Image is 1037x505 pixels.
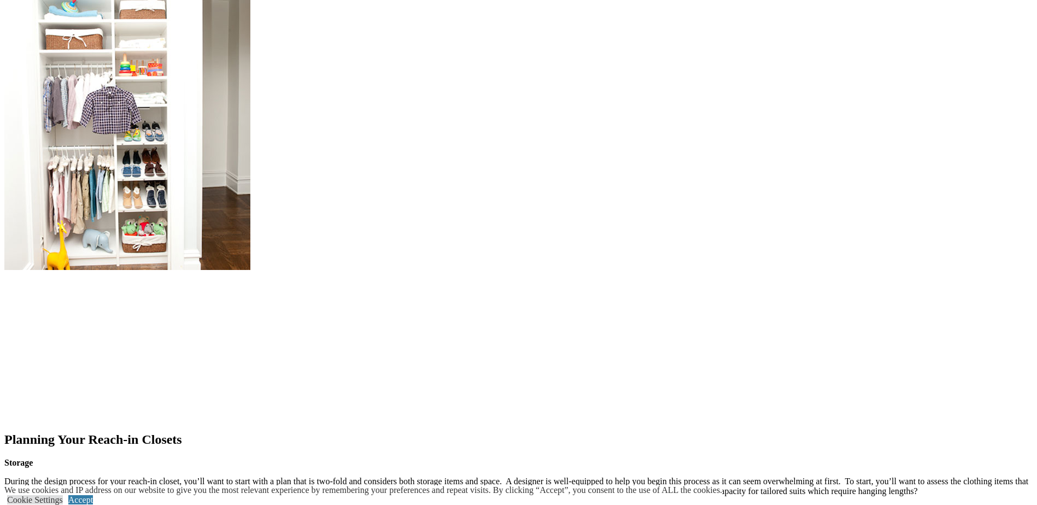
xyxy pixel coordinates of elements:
[68,495,93,504] a: Accept
[4,477,1033,496] p: During the design process for your reach-in closet, you’ll want to start with a plan that is two-...
[4,458,33,467] strong: Storage
[4,432,1033,447] h2: Planning Your Reach-in Closets
[4,485,722,495] div: We use cookies and IP address on our website to give you the most relevant experience by remember...
[7,495,63,504] a: Cookie Settings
